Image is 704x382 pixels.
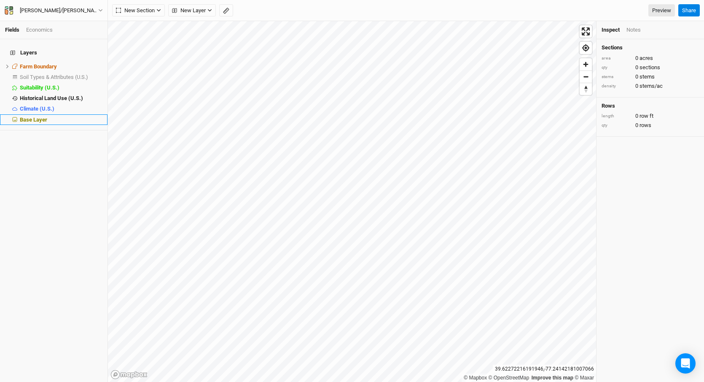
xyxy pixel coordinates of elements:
[602,83,631,89] div: density
[602,65,631,71] div: qty
[20,95,102,102] div: Historical Land Use (U.S.)
[602,122,631,129] div: qty
[20,74,88,80] span: Soil Types & Attributes (U.S.)
[219,4,233,17] button: Shortcut: M
[602,103,699,109] h4: Rows
[532,375,573,381] a: Improve this map
[575,375,594,381] a: Maxar
[5,27,19,33] a: Fields
[20,84,102,91] div: Suitability (U.S.)
[602,54,699,62] div: 0
[580,25,592,38] button: Enter fullscreen
[26,26,53,34] div: Economics
[168,4,216,17] button: New Layer
[172,6,206,15] span: New Layer
[489,375,529,381] a: OpenStreetMap
[602,122,699,129] div: 0
[602,64,699,71] div: 0
[580,71,592,83] span: Zoom out
[580,70,592,83] button: Zoom out
[20,95,83,101] span: Historical Land Use (U.S.)
[602,73,699,81] div: 0
[20,74,102,81] div: Soil Types & Attributes (U.S.)
[5,44,102,61] h4: Layers
[602,112,699,120] div: 0
[602,55,631,62] div: area
[640,82,663,90] span: stems/ac
[602,74,631,80] div: stems
[640,64,660,71] span: sections
[108,21,596,382] canvas: Map
[640,122,651,129] span: rows
[602,113,631,119] div: length
[20,6,98,15] div: Jon/Reifsnider Farm
[675,353,696,374] div: Open Intercom Messenger
[112,4,165,17] button: New Section
[20,106,102,112] div: Climate (U.S.)
[116,6,155,15] span: New Section
[4,6,103,15] button: [PERSON_NAME]/[PERSON_NAME] Farm
[602,44,699,51] h4: Sections
[20,84,59,91] span: Suitability (U.S.)
[20,116,102,123] div: Base Layer
[678,4,700,17] button: Share
[20,106,54,112] span: Climate (U.S.)
[20,116,47,123] span: Base Layer
[602,26,620,34] div: Inspect
[20,63,102,70] div: Farm Boundary
[640,54,653,62] span: acres
[493,365,596,374] div: 39.62272216191946 , -77.24142181007066
[640,73,655,81] span: stems
[110,370,148,379] a: Mapbox logo
[602,82,699,90] div: 0
[580,42,592,54] button: Find my location
[580,83,592,95] button: Reset bearing to north
[20,6,98,15] div: [PERSON_NAME]/[PERSON_NAME] Farm
[580,58,592,70] button: Zoom in
[648,4,675,17] a: Preview
[640,112,653,120] span: row ft
[626,26,641,34] div: Notes
[464,375,487,381] a: Mapbox
[20,63,57,70] span: Farm Boundary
